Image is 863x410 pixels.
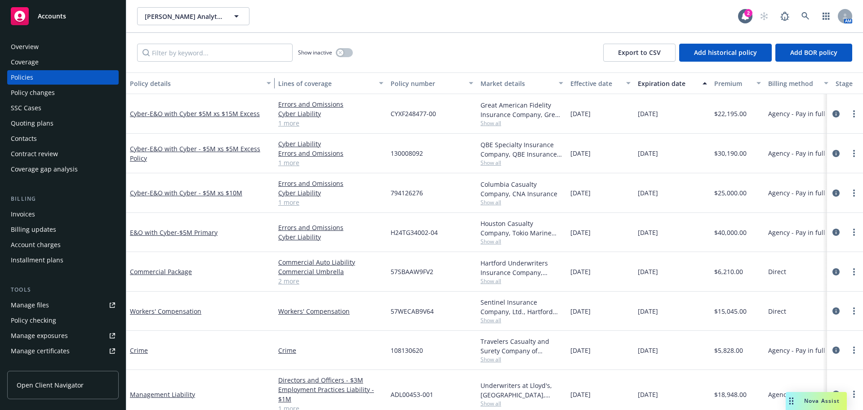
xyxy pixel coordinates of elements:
[831,389,841,400] a: circleInformation
[7,253,119,267] a: Installment plans
[7,329,119,343] span: Manage exposures
[177,228,218,237] span: - $5M Primary
[714,149,747,158] span: $30,190.00
[137,44,293,62] input: Filter by keyword...
[391,346,423,355] span: 108130620
[634,72,711,94] button: Expiration date
[147,189,242,197] span: - E&O with Cyber - $5M xs $10M
[130,228,218,237] a: E&O with Cyber
[768,149,825,158] span: Agency - Pay in full
[278,306,383,316] a: Workers' Compensation
[570,79,621,88] div: Effective date
[570,149,591,158] span: [DATE]
[477,72,567,94] button: Market details
[744,9,752,17] div: 2
[480,400,563,407] span: Show all
[278,232,383,242] a: Cyber Liability
[7,285,119,294] div: Tools
[768,228,825,237] span: Agency - Pay in full
[570,346,591,355] span: [DATE]
[11,131,37,146] div: Contacts
[796,7,814,25] a: Search
[17,380,84,390] span: Open Client Navigator
[7,147,119,161] a: Contract review
[278,198,383,207] a: 1 more
[130,390,195,399] a: Management Liability
[391,306,434,316] span: 57WECAB9V64
[849,227,859,238] a: more
[768,267,786,276] span: Direct
[278,346,383,355] a: Crime
[480,316,563,324] span: Show all
[831,266,841,277] a: circleInformation
[391,79,463,88] div: Policy number
[768,109,825,118] span: Agency - Pay in full
[11,222,56,237] div: Billing updates
[130,267,192,276] a: Commercial Package
[480,356,563,363] span: Show all
[480,79,553,88] div: Market details
[11,253,63,267] div: Installment plans
[11,162,78,176] div: Coverage gap analysis
[714,267,743,276] span: $6,210.00
[849,266,859,277] a: more
[38,13,66,20] span: Accounts
[278,109,383,118] a: Cyber Liability
[11,344,70,358] div: Manage certificates
[391,188,423,198] span: 794126276
[7,101,119,115] a: SSC Cases
[11,298,49,312] div: Manage files
[567,72,634,94] button: Effective date
[570,267,591,276] span: [DATE]
[278,385,383,404] a: Employment Practices Liability - $1M
[694,48,757,57] span: Add historical policy
[768,390,825,399] span: Agency - Pay in full
[278,179,383,188] a: Errors and Omissions
[275,72,387,94] button: Lines of coverage
[638,188,658,198] span: [DATE]
[130,79,261,88] div: Policy details
[391,267,433,276] span: 57SBAAW9FV2
[804,397,840,405] span: Nova Assist
[831,227,841,238] a: circleInformation
[618,48,661,57] span: Export to CSV
[714,346,743,355] span: $5,828.00
[391,228,438,237] span: H24TG34002-04
[278,118,383,128] a: 1 more
[278,276,383,286] a: 2 more
[776,7,794,25] a: Report a Bug
[831,188,841,198] a: circleInformation
[480,100,563,119] div: Great American Fidelity Insurance Company, Great American Insurance Group
[278,375,383,385] a: Directors and Officers - $3M
[7,313,119,328] a: Policy checking
[570,228,591,237] span: [DATE]
[755,7,773,25] a: Start snowing
[391,390,433,399] span: ADL00453-001
[679,44,772,62] button: Add historical policy
[714,228,747,237] span: $40,000.00
[570,109,591,118] span: [DATE]
[714,188,747,198] span: $25,000.00
[130,189,242,197] a: Cyber
[714,306,747,316] span: $15,045.00
[11,147,58,161] div: Contract review
[768,306,786,316] span: Direct
[126,72,275,94] button: Policy details
[11,70,33,85] div: Policies
[130,307,201,315] a: Workers' Compensation
[278,158,383,167] a: 1 more
[11,313,56,328] div: Policy checking
[768,188,825,198] span: Agency - Pay in full
[831,306,841,316] a: circleInformation
[391,149,423,158] span: 130008092
[278,99,383,109] a: Errors and Omissions
[480,198,563,206] span: Show all
[7,298,119,312] a: Manage files
[278,149,383,158] a: Errors and Omissions
[765,72,832,94] button: Billing method
[278,223,383,232] a: Errors and Omissions
[849,345,859,356] a: more
[278,267,383,276] a: Commercial Umbrella
[298,49,332,56] span: Show inactive
[130,144,260,162] span: - E&O with Cyber - $5M xs $5M Excess Policy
